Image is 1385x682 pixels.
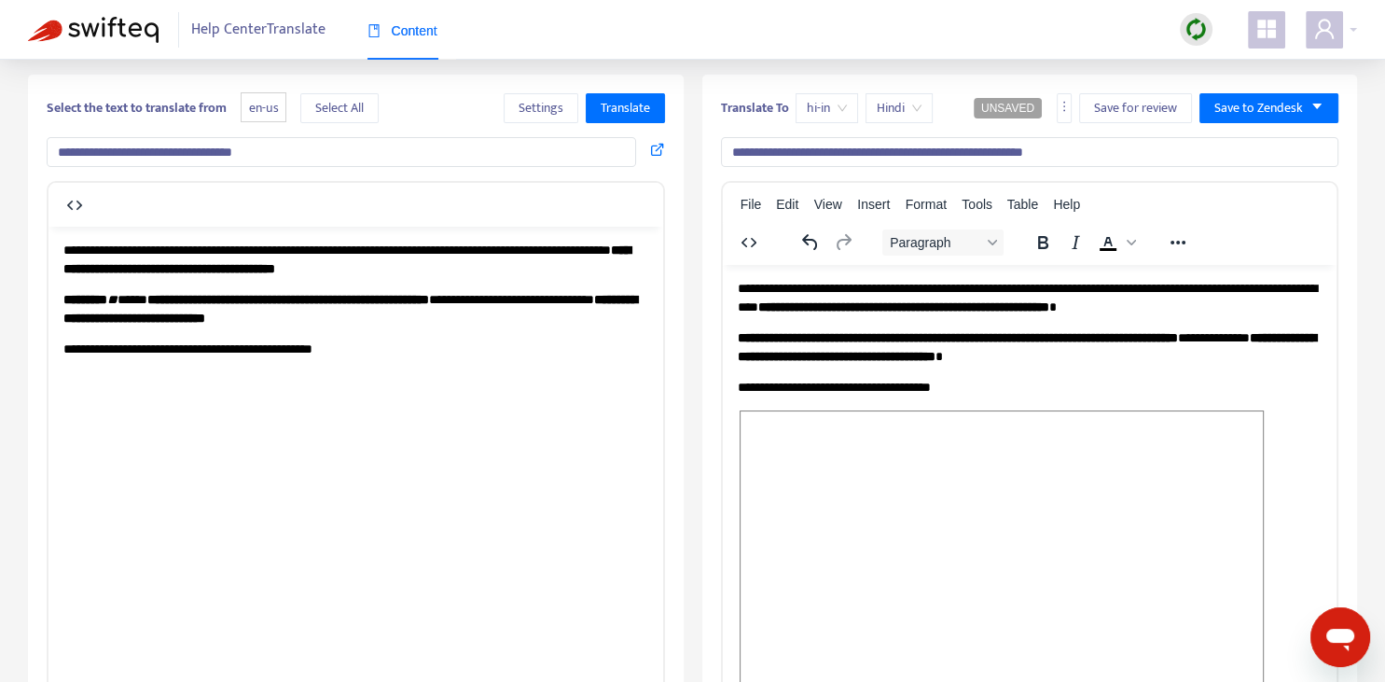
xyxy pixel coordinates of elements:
span: Select All [315,98,364,118]
b: Select the text to translate from [47,97,227,118]
span: Edit [776,197,798,212]
span: en-us [241,92,286,123]
span: File [741,197,762,212]
span: Translate [601,98,650,118]
button: Settings [504,93,578,123]
span: Table [1007,197,1038,212]
button: Italic [1060,230,1091,256]
span: View [814,197,842,212]
button: Save to Zendeskcaret-down [1199,93,1338,123]
span: Hindi [877,94,921,122]
button: Save for review [1079,93,1192,123]
span: appstore [1255,18,1278,40]
span: hi-in [807,94,847,122]
span: Paragraph [890,235,981,250]
span: caret-down [1310,100,1323,113]
span: Insert [857,197,890,212]
span: Content [367,23,437,38]
div: Text color Black [1092,230,1139,256]
span: book [367,24,381,37]
span: user [1313,18,1336,40]
button: Undo [795,230,826,256]
span: UNSAVED [981,102,1034,115]
button: Select All [300,93,379,123]
span: Save to Zendesk [1214,98,1303,118]
span: more [1058,100,1071,113]
button: Reveal or hide additional toolbar items [1162,230,1194,256]
button: Translate [586,93,665,123]
button: more [1057,93,1072,123]
span: Help Center Translate [191,12,325,48]
button: Redo [827,230,859,256]
span: Format [906,197,947,212]
b: Translate To [721,97,789,118]
span: Help [1053,197,1080,212]
span: Save for review [1094,98,1177,118]
span: Settings [519,98,563,118]
button: Bold [1027,230,1059,256]
img: sync.dc5367851b00ba804db3.png [1184,18,1208,41]
iframe: Button to launch messaging window [1310,607,1370,667]
img: Swifteq [28,17,159,43]
span: Tools [962,197,992,212]
button: Block Paragraph [882,230,1004,256]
